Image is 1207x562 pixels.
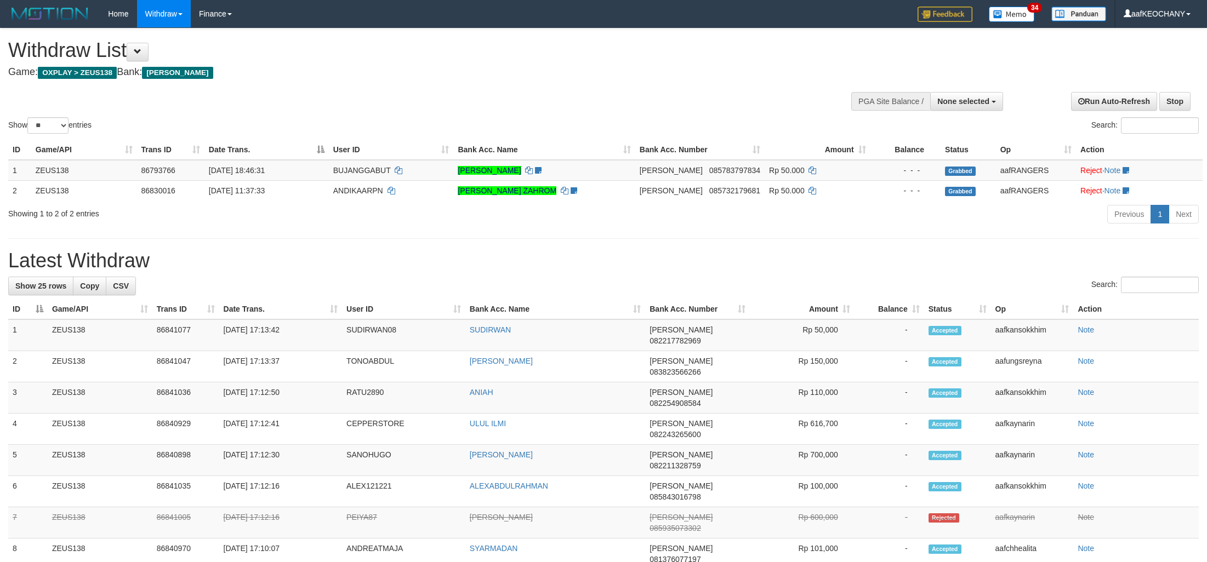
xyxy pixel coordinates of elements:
[929,326,961,335] span: Accepted
[650,513,713,521] span: [PERSON_NAME]
[1107,205,1151,223] a: Previous
[8,5,92,22] img: MOTION_logo.png
[48,351,152,382] td: ZEUS138
[209,166,265,175] span: [DATE] 18:46:31
[8,67,794,78] h4: Game: Bank:
[470,419,506,428] a: ULUL ILMI
[929,357,961,366] span: Accepted
[470,325,511,334] a: SUDIRWAN
[855,476,924,507] td: -
[152,414,219,445] td: 86840929
[48,299,152,319] th: Game/API: activate to sort column ascending
[470,544,518,553] a: SYARMADAN
[929,544,961,554] span: Accepted
[1078,544,1094,553] a: Note
[470,450,533,459] a: [PERSON_NAME]
[333,166,391,175] span: BUJANGGABUT
[945,187,976,196] span: Grabbed
[1121,117,1199,134] input: Search:
[991,382,1074,414] td: aafkansokkhim
[991,507,1074,538] td: aafkaynarin
[875,185,936,196] div: - - -
[8,39,794,61] h1: Withdraw List
[73,277,106,295] a: Copy
[48,319,152,351] td: ZEUS138
[470,481,548,490] a: ALEXABDULRAHMAN
[750,351,855,382] td: Rp 150,000
[855,507,924,538] td: -
[342,507,465,538] td: PEIYA87
[750,382,855,414] td: Rp 110,000
[453,140,635,160] th: Bank Acc. Name: activate to sort column ascending
[635,140,765,160] th: Bank Acc. Number: activate to sort column ascending
[152,299,219,319] th: Trans ID: activate to sort column ascending
[750,319,855,351] td: Rp 50,000
[991,299,1074,319] th: Op: activate to sort column ascending
[219,414,343,445] td: [DATE] 17:12:41
[38,67,117,79] span: OXPLAY > ZEUS138
[342,445,465,476] td: SANOHUGO
[219,445,343,476] td: [DATE] 17:12:30
[991,476,1074,507] td: aafkansokkhim
[769,166,805,175] span: Rp 50.000
[8,117,92,134] label: Show entries
[650,492,701,501] span: Copy 085843016798 to clipboard
[945,167,976,176] span: Grabbed
[152,507,219,538] td: 86841005
[1071,92,1157,111] a: Run Auto-Refresh
[855,299,924,319] th: Balance: activate to sort column ascending
[929,513,959,523] span: Rejected
[8,382,48,414] td: 3
[48,476,152,507] td: ZEUS138
[141,166,175,175] span: 86793766
[31,160,137,181] td: ZEUS138
[650,419,713,428] span: [PERSON_NAME]
[8,250,1199,272] h1: Latest Withdraw
[650,336,701,345] span: Copy 082217782969 to clipboard
[750,414,855,445] td: Rp 616,700
[1121,277,1199,293] input: Search:
[640,166,703,175] span: [PERSON_NAME]
[875,165,936,176] div: - - -
[991,319,1074,351] td: aafkansokkhim
[1091,277,1199,293] label: Search:
[8,351,48,382] td: 2
[142,67,213,79] span: [PERSON_NAME]
[1051,7,1106,21] img: panduan.png
[996,160,1076,181] td: aafRANGERS
[48,507,152,538] td: ZEUS138
[48,382,152,414] td: ZEUS138
[650,388,713,397] span: [PERSON_NAME]
[219,476,343,507] td: [DATE] 17:12:16
[1078,513,1094,521] a: Note
[8,414,48,445] td: 4
[8,299,48,319] th: ID: activate to sort column descending
[8,319,48,351] td: 1
[930,92,1003,111] button: None selected
[769,186,805,195] span: Rp 50.000
[991,351,1074,382] td: aafungsreyna
[333,186,383,195] span: ANDIKAARPN
[1027,3,1042,13] span: 34
[941,140,996,160] th: Status
[31,140,137,160] th: Game/API: activate to sort column ascending
[219,299,343,319] th: Date Trans.: activate to sort column ascending
[1091,117,1199,134] label: Search:
[750,445,855,476] td: Rp 700,000
[650,524,701,532] span: Copy 085935073302 to clipboard
[1078,357,1094,365] a: Note
[113,282,129,290] span: CSV
[48,445,152,476] td: ZEUS138
[750,476,855,507] td: Rp 100,000
[152,319,219,351] td: 86841077
[650,325,713,334] span: [PERSON_NAME]
[1169,205,1199,223] a: Next
[48,414,152,445] td: ZEUS138
[80,282,99,290] span: Copy
[640,186,703,195] span: [PERSON_NAME]
[342,414,465,445] td: CEPPERSTORE
[750,507,855,538] td: Rp 600,000
[1078,388,1094,397] a: Note
[1078,419,1094,428] a: Note
[991,445,1074,476] td: aafkaynarin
